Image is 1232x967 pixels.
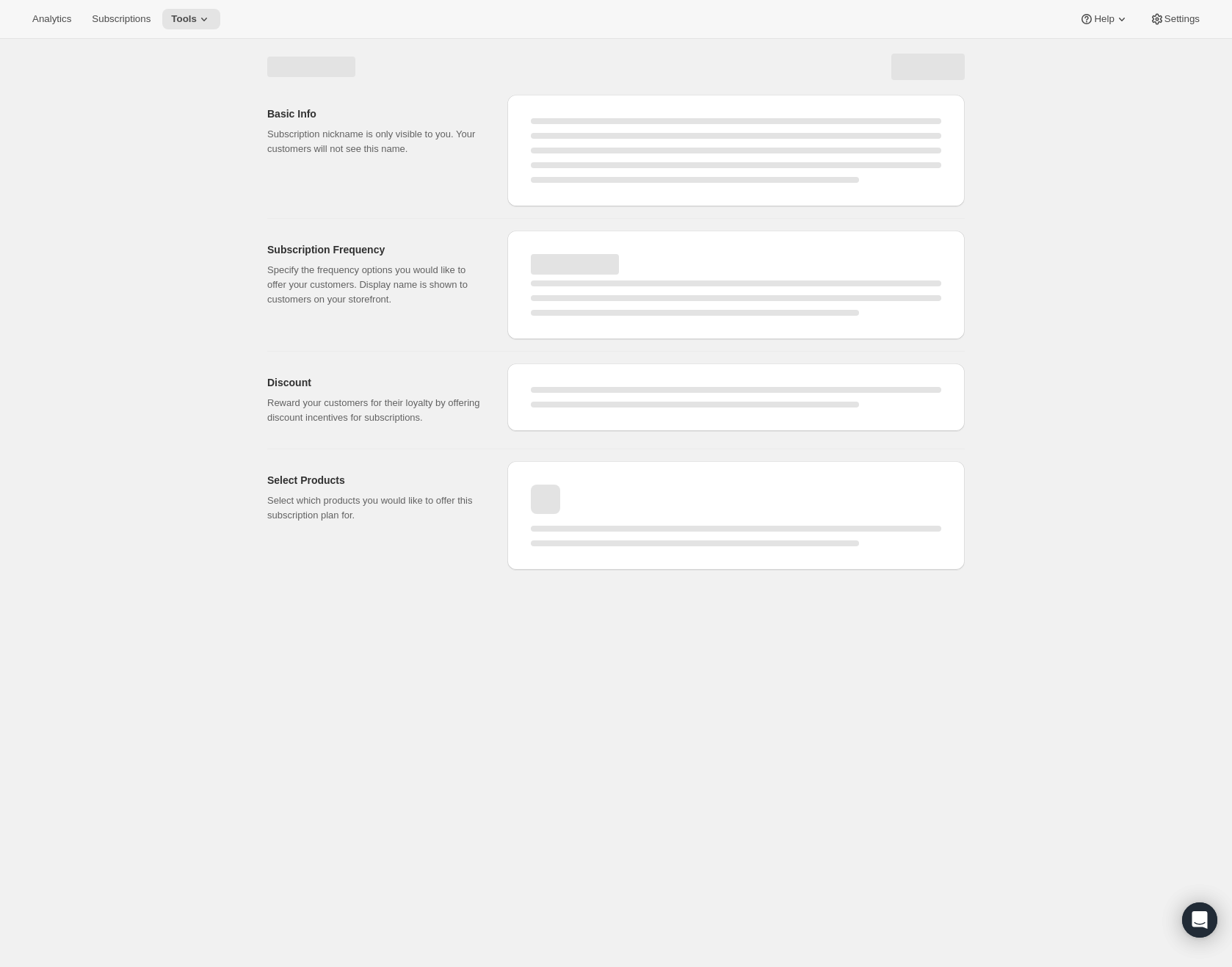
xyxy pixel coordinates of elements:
[267,396,484,425] p: Reward your customers for their loyalty by offering discount incentives for subscriptions.
[267,127,484,156] p: Subscription nickname is only visible to you. Your customers will not see this name.
[32,13,71,25] span: Analytics
[1164,13,1200,25] span: Settings
[267,473,484,488] h2: Select Products
[1070,9,1137,29] button: Help
[267,263,484,307] p: Specify the frequency options you would like to offer your customers. Display name is shown to cu...
[250,39,982,576] div: Page loading
[171,13,197,25] span: Tools
[1094,13,1114,25] span: Help
[267,375,484,390] h2: Discount
[1141,9,1209,29] button: Settings
[92,13,151,25] span: Subscriptions
[267,493,484,523] p: Select which products you would like to offer this subscription plan for.
[83,9,159,29] button: Subscriptions
[162,9,220,29] button: Tools
[267,242,484,257] h2: Subscription Frequency
[23,9,80,29] button: Analytics
[267,106,484,121] h2: Basic Info
[1182,902,1217,938] div: Open Intercom Messenger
